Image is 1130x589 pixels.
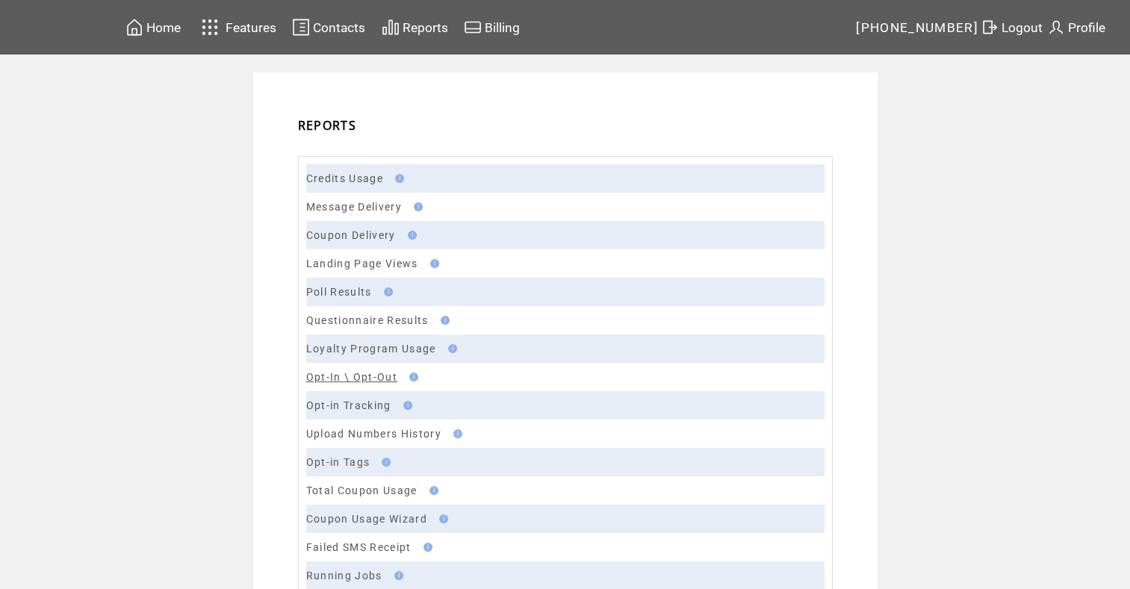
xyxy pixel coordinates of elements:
[390,571,403,580] img: help.gif
[462,16,522,39] a: Billing
[435,514,448,523] img: help.gif
[405,373,418,381] img: help.gif
[306,314,429,326] a: Questionnaire Results
[464,18,482,37] img: creidtcard.svg
[409,202,423,211] img: help.gif
[399,401,412,410] img: help.gif
[485,20,520,35] span: Billing
[306,371,397,383] a: Opt-In \ Opt-Out
[306,286,372,298] a: Poll Results
[449,429,462,438] img: help.gif
[391,174,404,183] img: help.gif
[379,16,450,39] a: Reports
[313,20,365,35] span: Contacts
[290,16,367,39] a: Contacts
[123,16,183,39] a: Home
[426,259,439,268] img: help.gif
[419,543,432,552] img: help.gif
[306,456,370,468] a: Opt-in Tags
[382,18,400,37] img: chart.svg
[1002,20,1043,35] span: Logout
[306,229,396,241] a: Coupon Delivery
[379,287,393,296] img: help.gif
[306,343,436,355] a: Loyalty Program Usage
[298,117,356,134] span: REPORTS
[306,201,402,213] a: Message Delivery
[125,18,143,37] img: home.svg
[306,541,412,553] a: Failed SMS Receipt
[306,428,441,440] a: Upload Numbers History
[403,20,448,35] span: Reports
[306,484,417,496] a: Total Coupon Usage
[306,258,418,269] a: Landing Page Views
[306,399,391,411] a: Opt-in Tracking
[1068,20,1105,35] span: Profile
[226,20,276,35] span: Features
[195,13,279,42] a: Features
[306,172,383,184] a: Credits Usage
[292,18,310,37] img: contacts.svg
[444,344,457,353] img: help.gif
[306,513,427,525] a: Coupon Usage Wizard
[377,458,391,467] img: help.gif
[146,20,181,35] span: Home
[981,18,999,37] img: exit.svg
[197,15,223,40] img: features.svg
[1047,18,1065,37] img: profile.svg
[425,486,438,495] img: help.gif
[436,316,450,325] img: help.gif
[403,231,417,240] img: help.gif
[856,20,978,35] span: [PHONE_NUMBER]
[1045,16,1108,39] a: Profile
[978,16,1045,39] a: Logout
[306,570,382,582] a: Running Jobs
